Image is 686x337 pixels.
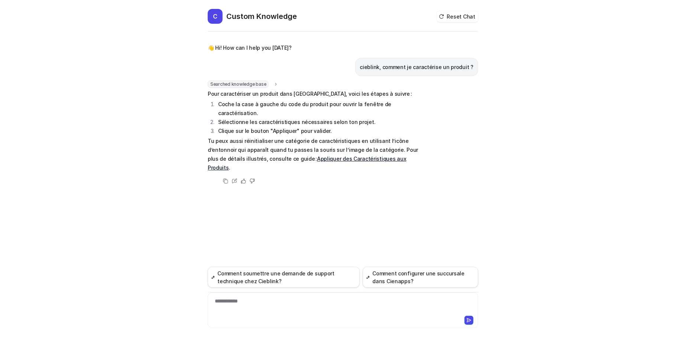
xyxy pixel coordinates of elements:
p: 👋 Hi! How can I help you [DATE]? [208,43,292,52]
li: Sélectionne les caractéristiques nécessaires selon ton projet. [216,118,425,127]
li: Coche la case à gauche du code du produit pour ouvrir la fenêtre de caractérisation. [216,100,425,118]
p: Pour caractériser un produit dans [GEOGRAPHIC_DATA], voici les étapes à suivre : [208,89,425,98]
button: Comment configurer une succursale dans Cienapps? [363,267,478,288]
h2: Custom Knowledge [226,11,297,22]
p: cieblink, comment je caractérise un produit ? [360,63,473,72]
button: Comment soumettre une demande de support technique chez Cieblink? [208,267,360,288]
li: Clique sur le bouton "Appliquer" pour valider. [216,127,425,135]
a: Appliquer des Caractéristiques aux Produits [208,156,407,171]
button: Reset Chat [437,11,478,22]
span: Searched knowledge base [208,81,269,88]
span: C [208,9,223,24]
p: Tu peux aussi réinitialiser une catégorie de caractéristiques en utilisant l’icône d’entonnoir qu... [208,137,425,172]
